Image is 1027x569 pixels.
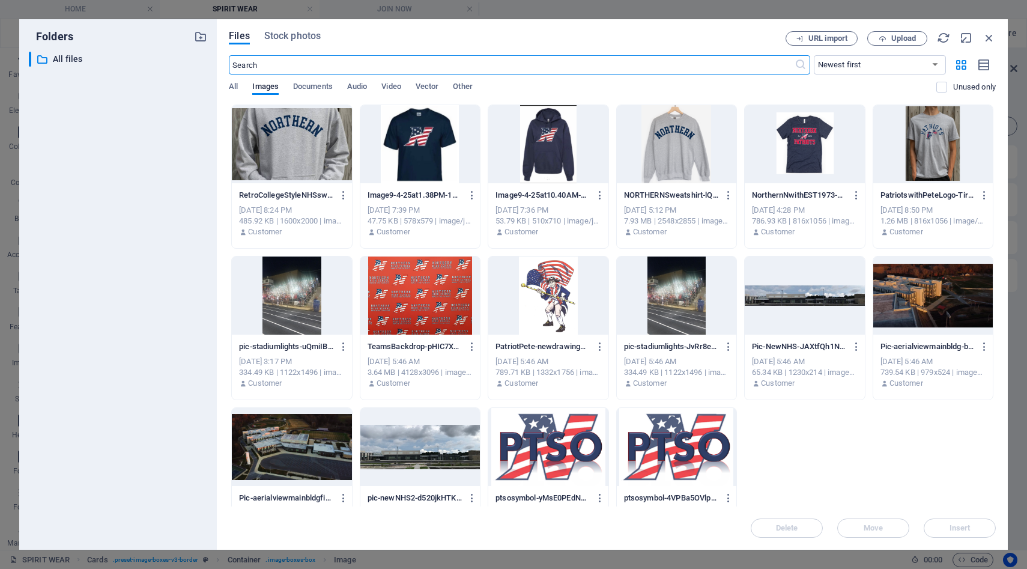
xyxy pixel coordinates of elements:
span: Video [381,79,401,96]
div: 1.26 MB | 816x1056 | image/png [880,216,986,227]
p: Customer [633,378,667,389]
p: NorthernNwithEST1973-K8m-y1VEWM2-u1OE4saz4w.png [752,190,846,201]
p: Pic-aerialviewmainbldg-back-sTmcBRCB4E9gVVFjgwgauA.png [880,341,975,352]
p: Customer [889,378,923,389]
span: Audio [347,79,367,96]
a: Skip to main content [5,5,85,15]
span: Vector [416,79,439,96]
p: Customer [633,227,667,237]
i: Minimize [960,31,973,44]
p: NORTHERNSweatshirt-lQAUiwuvodbS85k4HeWihQ.png [624,190,718,201]
p: Customer [889,227,923,237]
p: PatriotPete-newdrawingwShadow-TrFwrpfy12_4mJsBOVVRhA.jpg [495,341,590,352]
p: Customer [761,227,795,237]
span: Images [252,79,279,96]
div: [DATE] 5:46 AM [624,356,729,367]
p: Folders [29,29,73,44]
div: [DATE] 7:39 PM [368,205,473,216]
div: 3.64 MB | 4128x3096 | image/jpeg [368,367,473,378]
div: 65.34 KB | 1230x214 | image/jpeg [752,367,857,378]
span: Other [453,79,472,96]
div: 739.54 KB | 979x524 | image/png [880,367,986,378]
div: 47.75 KB | 578x579 | image/jpeg [368,216,473,227]
div: [DATE] 5:46 AM [368,356,473,367]
p: Displays only files that are not in use on the website. Files added during this session can still... [953,82,996,93]
p: Customer [761,378,795,389]
span: URL import [808,35,847,42]
span: All [229,79,238,96]
button: URL import [786,31,858,46]
span: Documents [293,79,333,96]
p: pic-stadiumlights-uQmiIBrDx48vN8dp1HiUvg.jpeg [239,341,333,352]
p: Customer [377,227,410,237]
div: 789.71 KB | 1332x1756 | image/jpeg [495,367,601,378]
div: [DATE] 5:46 AM [880,356,986,367]
button: Upload [867,31,927,46]
input: Search [229,55,794,75]
p: Image9-4-25at10.40AM-DjJFhYNteIX8wXwwCZo4QA.jpeg [495,190,590,201]
p: Customer [504,227,538,237]
div: [DATE] 5:46 AM [495,356,601,367]
p: All files [53,52,185,66]
div: 334.49 KB | 1122x1496 | image/jpeg [239,367,344,378]
div: ​ [29,52,31,67]
p: Customer [377,378,410,389]
div: 786.93 KB | 816x1056 | image/png [752,216,857,227]
div: [DATE] 8:24 PM [239,205,344,216]
p: pic-newNHS2-d520jkHTKUUSIzWDWS0jmw.JPG [368,493,462,504]
p: ptsosymbol-yMsE0PEdNgF8CByjUrg8IA.png [495,493,590,504]
i: Reload [937,31,950,44]
p: Pic-NewNHS-JAXtfQh1NzOxRfHkhqtZow.jpg [752,341,846,352]
div: [DATE] 5:46 AM [752,356,857,367]
div: [DATE] 3:17 PM [239,356,344,367]
div: 334.49 KB | 1122x1496 | image/jpeg [624,367,729,378]
div: 53.79 KB | 510x710 | image/jpeg [495,216,601,227]
div: [DATE] 8:50 PM [880,205,986,216]
p: Image9-4-25at1.38PM-1G2uCsdKSvTqbQZzqY4j9A.jpeg [368,190,462,201]
p: Customer [248,378,282,389]
div: 485.92 KB | 1600x2000 | image/jpeg [239,216,344,227]
p: ptsosymbol-4VPBa5OVlp-2xaecBDenpg.png [624,493,718,504]
div: [DATE] 4:28 PM [752,205,857,216]
span: Stock photos [264,29,321,43]
p: TeamsBackdrop-pHIC7XaiK-DHXQGiRjBR5w.jpg [368,341,462,352]
p: Pic-aerialviewmainbldgfields-brbyQ5Byrd51xzPC9aWnRA.png [239,493,333,504]
div: [DATE] 5:12 PM [624,205,729,216]
p: PatriotswithPeteLogo-Tir8ZsHkc1UhH1hQvKsqfQ.png [880,190,975,201]
span: Files [229,29,250,43]
p: Customer [504,378,538,389]
p: RetroCollegeStyleNHSsweatshirt-UfBZfQroohAlqRWdyp7hcQ.jpg [239,190,333,201]
p: Customer [248,227,282,237]
i: Create new folder [194,30,207,43]
div: 7.93 MB | 2548x2855 | image/png [624,216,729,227]
i: Close [983,31,996,44]
span: Upload [891,35,916,42]
p: pic-stadiumlights-JvRr8eINWwbqAfwKhGiiSw.jpeg [624,341,718,352]
div: [DATE] 7:36 PM [495,205,601,216]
